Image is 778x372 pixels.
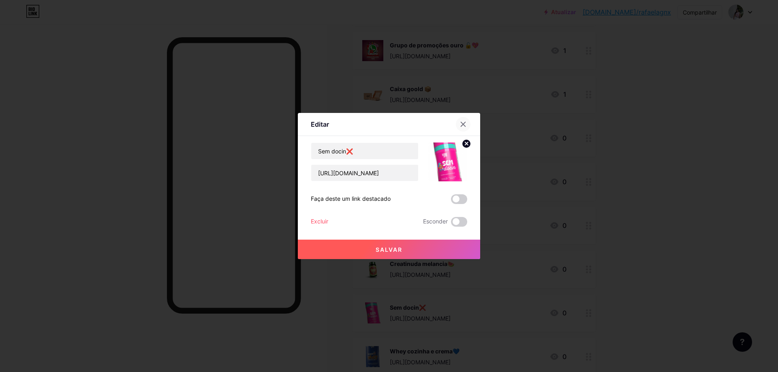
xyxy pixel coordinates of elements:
input: URL [311,165,418,181]
font: Editar [311,120,329,128]
input: Título [311,143,418,159]
font: Esconder [423,218,448,225]
font: Salvar [376,246,402,253]
font: Faça deste um link destacado [311,195,391,202]
button: Salvar [298,240,480,259]
font: Excluir [311,218,328,225]
img: link_miniatura [428,142,467,181]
